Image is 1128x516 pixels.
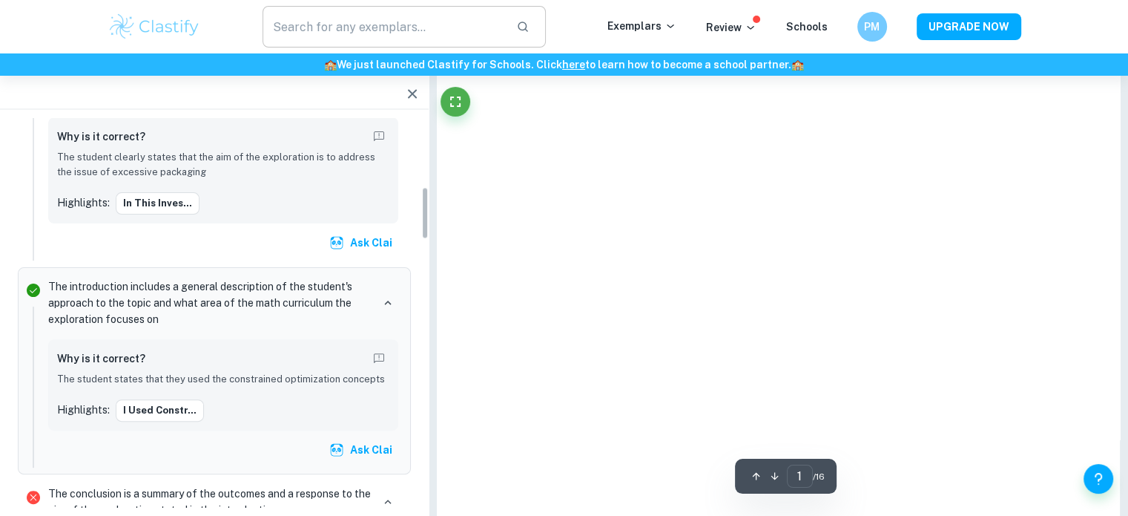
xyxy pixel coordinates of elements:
span: 🏫 [791,59,804,71]
h6: PM [863,19,880,35]
h6: Why is it correct? [57,128,145,145]
img: clai.svg [329,442,344,457]
button: In this inves... [116,192,199,215]
img: Clastify logo [108,12,202,42]
button: Fullscreen [441,87,470,117]
svg: Incorrect [24,489,42,506]
p: The student states that they used the constrained optimization concepts [57,372,389,387]
a: here [562,59,585,71]
a: Schools [786,21,828,33]
p: The student clearly states that the aim of the exploration is to address the issue of excessive p... [57,150,389,180]
button: Ask Clai [326,229,398,256]
span: 🏫 [324,59,337,71]
p: The introduction includes a general description of the student's approach to the topic and what a... [48,278,372,327]
button: Ask Clai [326,437,398,463]
h6: Why is it correct? [57,350,145,367]
button: I used constr... [116,399,204,422]
button: Help and Feedback [1084,464,1113,494]
span: / 16 [813,470,825,483]
img: clai.svg [329,235,344,250]
input: Search for any exemplars... [263,6,505,48]
button: UPGRADE NOW [917,13,1021,40]
button: PM [857,12,887,42]
h6: We just launched Clastify for Schools. Click to learn how to become a school partner. [3,56,1125,73]
button: Report mistake/confusion [369,348,389,369]
svg: Correct [24,281,42,299]
p: Highlights: [57,195,110,211]
p: Highlights: [57,402,110,418]
p: Exemplars [607,18,676,34]
button: Report mistake/confusion [369,126,389,147]
p: Review [706,19,756,36]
